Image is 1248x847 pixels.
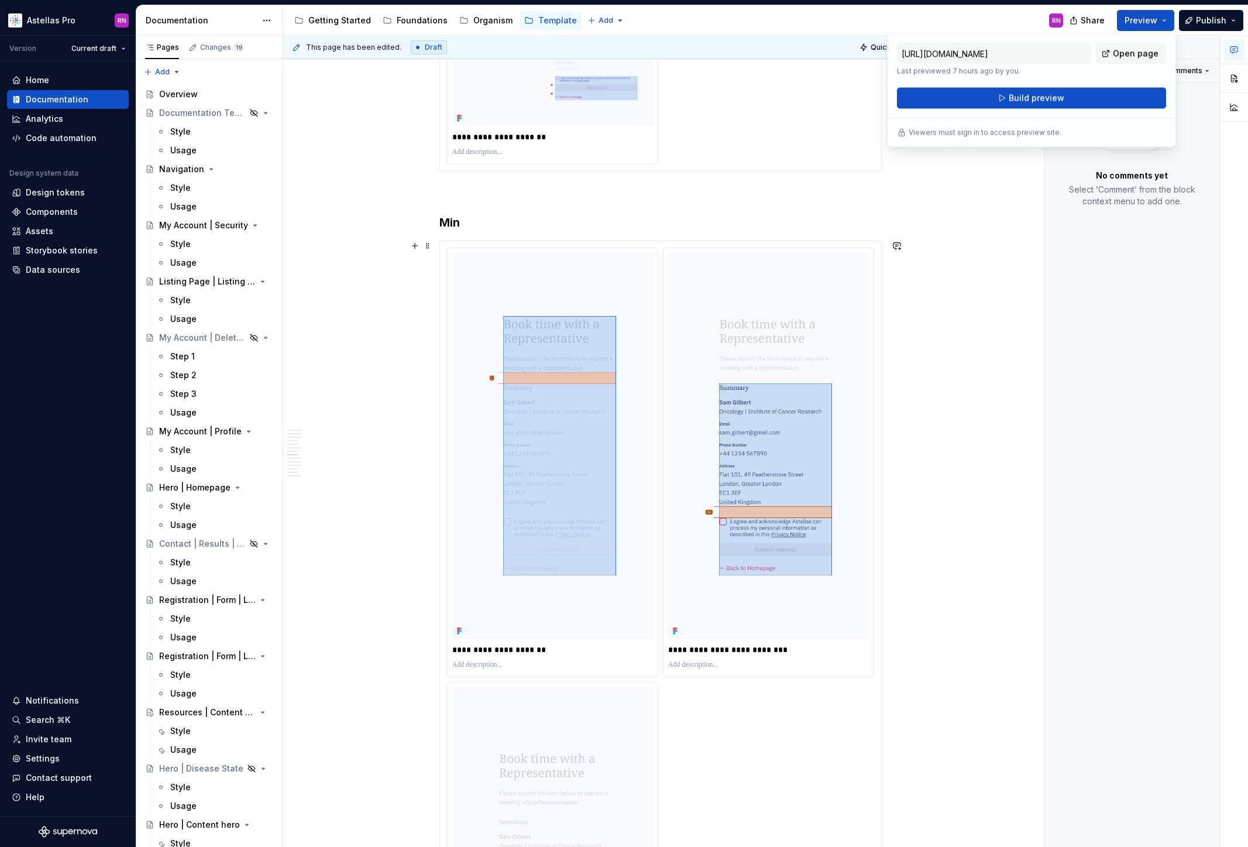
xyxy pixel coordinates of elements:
div: Step 1 [170,351,195,362]
div: Usage [170,407,197,419]
div: RN [118,16,126,25]
a: Usage [152,141,277,160]
a: Usage [152,197,277,216]
a: Assets [7,222,129,241]
a: Code automation [7,129,129,148]
a: Components [7,203,129,221]
a: Listing Page | Listing Section [140,272,277,291]
div: Astellas Pro [27,15,75,26]
div: Getting Started [308,15,371,26]
div: Components [26,206,78,218]
div: Style [170,182,191,194]
div: Navigation [159,163,204,175]
a: Usage [152,253,277,272]
a: Foundations [378,11,452,30]
a: Organism [455,11,517,30]
button: Quick preview [856,39,926,56]
a: Hero | Disease State [140,759,277,778]
span: Current draft [71,44,116,53]
div: Usage [170,575,197,587]
div: Contact support [26,772,92,784]
div: Style [170,238,191,250]
div: Usage [170,313,197,325]
span: Add [155,67,170,77]
a: Style [152,722,277,740]
div: Style [170,669,191,681]
div: Style [170,781,191,793]
a: Usage [152,516,277,534]
div: Style [170,500,191,512]
div: Style [170,557,191,568]
a: Usage [152,310,277,328]
div: Changes [200,43,245,52]
span: Draft [425,43,442,52]
a: Resources | Content header [140,703,277,722]
a: Invite team [7,730,129,749]
div: Usage [170,257,197,269]
a: Data sources [7,260,129,279]
p: No comments yet [1096,170,1168,181]
a: Documentation Template [140,104,277,122]
a: Style [152,778,277,797]
a: Style [152,553,277,572]
a: Design tokens [7,183,129,202]
a: Contact | Results | Rep [140,534,277,553]
a: Style [152,122,277,141]
div: Data sources [26,264,80,276]
span: Open page [1113,48,1158,60]
button: Notifications [7,691,129,710]
span: Share [1081,15,1105,26]
div: Assets [26,225,53,237]
div: Usage [170,145,197,156]
a: Template [520,11,582,30]
button: Search ⌘K [7,711,129,729]
div: Registration | Form | Login-Register [159,650,256,662]
div: Style [170,294,191,306]
div: Home [26,74,49,86]
a: Usage [152,572,277,591]
div: Design system data [9,169,78,178]
a: Open page [1096,43,1166,64]
a: Hero | Homepage [140,478,277,497]
svg: Supernova Logo [39,826,97,838]
span: Publish [1196,15,1226,26]
a: Analytics [7,109,129,128]
span: This page has been edited. [306,43,401,52]
div: Resources | Content header [159,707,256,718]
div: Style [170,613,191,625]
div: Documentation [146,15,256,26]
img: b2369ad3-f38c-46c1-b2a2-f2452fdbdcd2.png [8,13,22,28]
div: Pages [145,43,179,52]
div: Usage [170,688,197,699]
a: My Account | Profile [140,422,277,441]
div: Registration | Form | Login-Register | Extended-Validation [159,594,256,606]
div: Code automation [26,132,97,144]
a: Documentation [7,90,129,109]
a: Step 3 [152,385,277,403]
div: My Account | Profile [159,426,242,437]
a: Step 2 [152,366,277,385]
a: Navigation [140,160,277,179]
a: Style [152,179,277,197]
button: Preview [1117,10,1174,31]
div: Documentation Template [159,107,246,119]
div: Usage [170,744,197,756]
a: Usage [152,628,277,647]
div: Help [26,791,44,803]
a: Storybook stories [7,241,129,260]
span: 19 [233,43,245,52]
button: Current draft [66,40,131,57]
span: Preview [1125,15,1157,26]
div: Usage [170,201,197,212]
div: Template [538,15,577,26]
div: Invite team [26,733,71,745]
h3: Min [439,214,882,231]
div: Style [170,444,191,456]
a: Getting Started [290,11,376,30]
a: My Account | Security [140,216,277,235]
div: Analytics [26,113,63,125]
div: Usage [170,519,197,531]
div: Version [9,44,36,53]
button: Add [584,12,628,29]
div: Listing Page | Listing Section [159,276,256,287]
